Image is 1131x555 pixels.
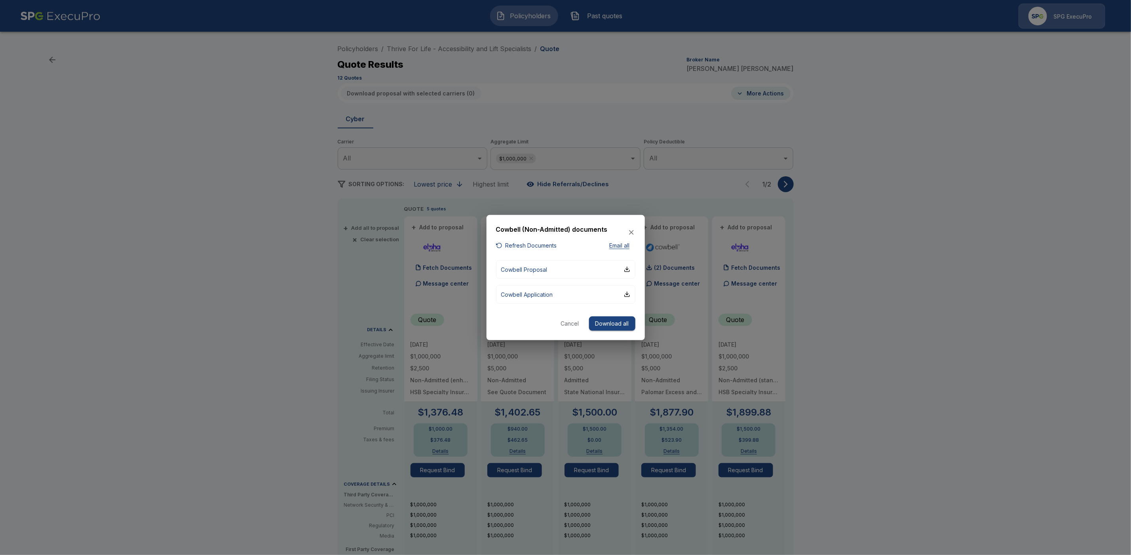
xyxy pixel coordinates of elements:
button: Email all [604,241,635,251]
button: Cowbell Application [496,285,635,303]
p: Cowbell Application [501,290,553,298]
p: Cowbell Proposal [501,265,547,273]
h6: Cowbell (Non-Admitted) documents [496,224,608,235]
button: Cowbell Proposal [496,260,635,278]
button: Refresh Documents [496,241,557,251]
button: Cancel [557,316,583,331]
button: Download all [589,316,635,331]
